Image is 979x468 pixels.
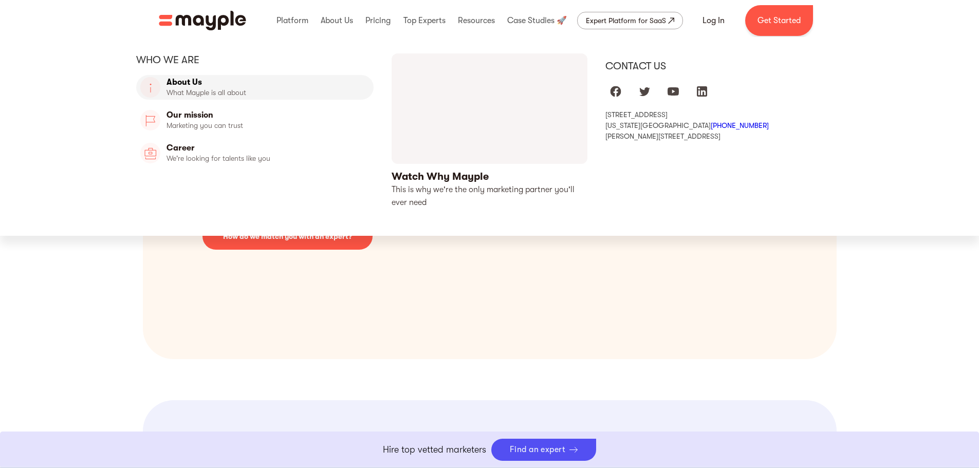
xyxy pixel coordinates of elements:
img: youtube logo [667,85,679,98]
a: home [159,11,246,30]
a: open lightbox [392,53,588,209]
a: Expert Platform for SaaS [577,12,683,29]
iframe: Chat Widget [794,349,979,468]
a: How do we match you with an expert? [202,223,373,250]
div: Expert Platform for SaaS [586,14,666,27]
div: Pricing [363,4,393,37]
img: twitter logo [638,85,651,98]
a: Mayple at Youtube [663,81,684,102]
div: Find an expert [510,445,566,455]
a: Mayple at LinkedIn [692,81,712,102]
div: [STREET_ADDRESS] [US_STATE][GEOGRAPHIC_DATA] [PERSON_NAME][STREET_ADDRESS] [605,110,843,141]
a: [PHONE_NUMBER] [711,121,769,129]
div: Top Experts [401,4,448,37]
p: Hire top vetted marketers [383,443,486,457]
a: Mayple at Twitter [634,81,655,102]
div: Platform [274,4,311,37]
a: Mayple at Facebook [605,81,626,102]
div: About Us [318,4,356,37]
div: Resources [455,4,497,37]
img: Mayple logo [159,11,246,30]
img: facebook logo [609,85,622,98]
img: linkedIn [696,85,708,98]
a: Get Started [745,5,813,36]
a: Log In [690,8,737,33]
div: Who we are [136,53,374,67]
div: Contact us [605,60,843,73]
